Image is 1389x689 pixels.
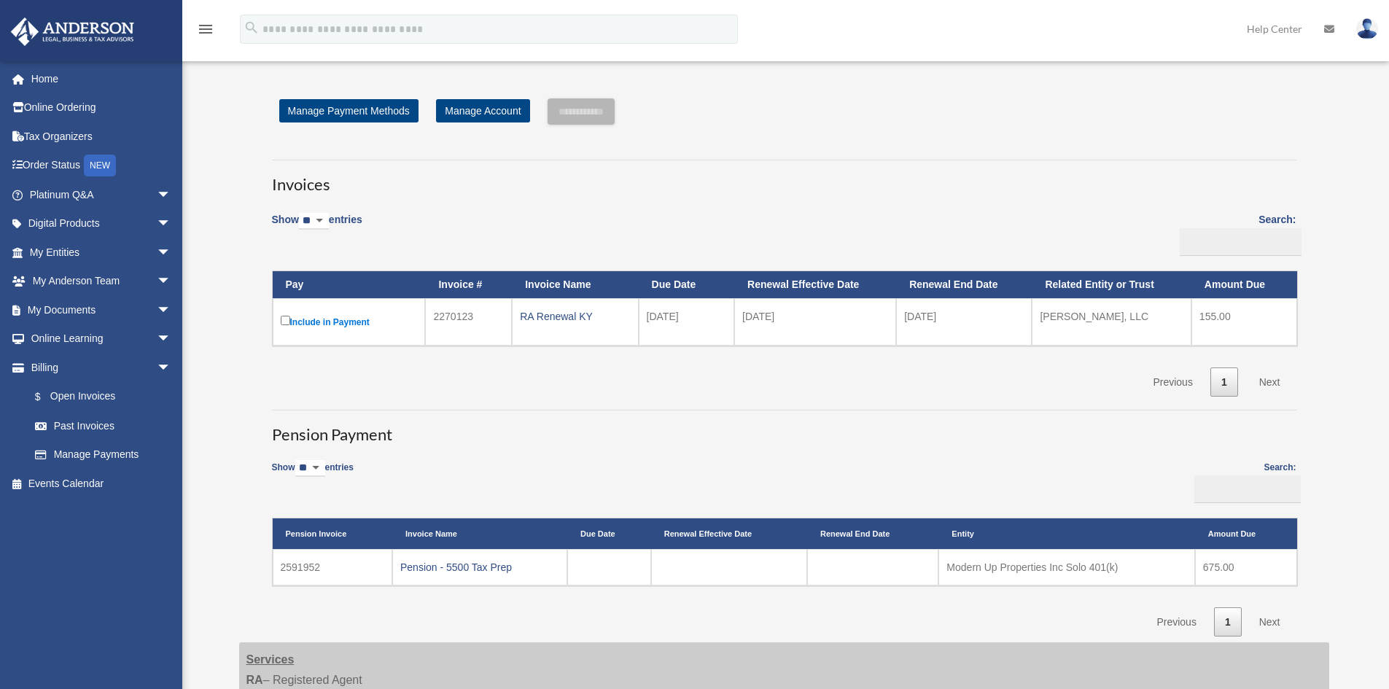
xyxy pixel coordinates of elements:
a: 1 [1210,367,1238,397]
th: Invoice #: activate to sort column ascending [425,271,512,298]
a: Pension - 5500 Tax Prep [400,561,512,573]
div: NEW [84,155,116,176]
h3: Invoices [272,160,1296,196]
a: Digital Productsarrow_drop_down [10,209,193,238]
a: Online Learningarrow_drop_down [10,324,193,354]
a: My Documentsarrow_drop_down [10,295,193,324]
span: arrow_drop_down [157,238,186,268]
a: Manage Payment Methods [279,99,419,122]
th: Renewal Effective Date: activate to sort column ascending [734,271,896,298]
span: $ [43,388,50,406]
td: 2591952 [273,549,393,585]
span: arrow_drop_down [157,209,186,239]
a: Next [1248,607,1291,637]
th: Related Entity or Trust: activate to sort column ascending [1032,271,1191,298]
th: Due Date: activate to sort column ascending [567,518,651,549]
a: My Entitiesarrow_drop_down [10,238,193,267]
input: Search: [1180,228,1302,256]
td: 155.00 [1191,298,1297,346]
th: Invoice Name: activate to sort column ascending [512,271,638,298]
a: Order StatusNEW [10,151,193,181]
a: $Open Invoices [20,382,179,412]
div: RA Renewal KY [520,306,630,327]
a: Events Calendar [10,469,193,498]
th: Renewal Effective Date: activate to sort column ascending [651,518,807,549]
td: [DATE] [639,298,735,346]
a: Previous [1145,607,1207,637]
a: Previous [1142,367,1203,397]
label: Include in Payment [281,313,418,331]
input: Search: [1194,475,1301,503]
a: Tax Organizers [10,122,193,151]
a: Online Ordering [10,93,193,122]
span: arrow_drop_down [157,267,186,297]
label: Show entries [272,460,354,491]
th: Due Date: activate to sort column ascending [639,271,735,298]
span: arrow_drop_down [157,324,186,354]
a: Manage Account [436,99,529,122]
a: Past Invoices [20,411,186,440]
td: Modern Up Properties Inc Solo 401(k) [938,549,1194,585]
a: Platinum Q&Aarrow_drop_down [10,180,193,209]
a: Billingarrow_drop_down [10,353,186,382]
a: My Anderson Teamarrow_drop_down [10,267,193,296]
td: 675.00 [1195,549,1297,585]
label: Show entries [272,211,362,244]
span: arrow_drop_down [157,353,186,383]
th: Renewal End Date: activate to sort column ascending [896,271,1032,298]
a: menu [197,26,214,38]
strong: RA [246,674,263,686]
td: [PERSON_NAME], LLC [1032,298,1191,346]
h3: Pension Payment [272,410,1296,446]
th: Amount Due: activate to sort column ascending [1195,518,1297,549]
th: Pension Invoice: activate to sort column descending [273,518,393,549]
strong: Services [246,653,295,666]
td: 2270123 [425,298,512,346]
span: arrow_drop_down [157,180,186,210]
span: arrow_drop_down [157,295,186,325]
th: Invoice Name: activate to sort column ascending [392,518,567,549]
label: Search: [1175,211,1296,256]
input: Include in Payment [281,316,290,325]
td: [DATE] [896,298,1032,346]
th: Amount Due: activate to sort column ascending [1191,271,1297,298]
i: menu [197,20,214,38]
td: [DATE] [734,298,896,346]
th: Renewal End Date: activate to sort column ascending [807,518,938,549]
select: Showentries [299,213,329,230]
a: 1 [1214,607,1242,637]
select: Showentries [295,460,325,477]
label: Search: [1190,460,1296,503]
i: search [244,20,260,36]
img: Anderson Advisors Platinum Portal [7,17,139,46]
th: Pay: activate to sort column descending [273,271,426,298]
img: User Pic [1356,18,1378,39]
a: Manage Payments [20,440,186,470]
th: Entity: activate to sort column ascending [938,518,1194,549]
a: Next [1248,367,1291,397]
a: Home [10,64,193,93]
